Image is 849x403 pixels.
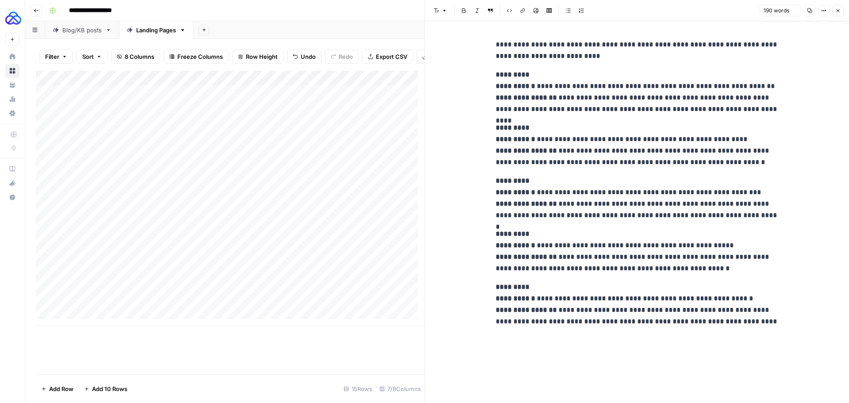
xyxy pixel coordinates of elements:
button: Sort [76,50,107,64]
a: Home [5,50,19,64]
span: Undo [301,52,316,61]
span: Add 10 Rows [92,384,127,393]
a: Browse [5,64,19,78]
div: What's new? [6,177,19,190]
a: Usage [5,92,19,106]
button: Freeze Columns [164,50,229,64]
a: Landing Pages [119,21,193,39]
a: Settings [5,106,19,120]
button: 190 words [760,5,801,16]
span: Export CSV [376,52,407,61]
span: Redo [339,52,353,61]
div: Landing Pages [136,26,176,35]
button: What's new? [5,176,19,190]
button: Export CSV [362,50,413,64]
button: Add 10 Rows [79,382,133,396]
button: Filter [39,50,73,64]
button: Workspace: AUQ [5,7,19,29]
span: Row Height [246,52,278,61]
div: Blog/KB posts [62,26,102,35]
span: 190 words [764,7,789,15]
span: Add Row [49,384,73,393]
a: Your Data [5,78,19,92]
a: Blog/KB posts [45,21,119,39]
span: Sort [82,52,94,61]
a: AirOps Academy [5,162,19,176]
button: Redo [325,50,359,64]
button: Undo [287,50,321,64]
img: AUQ Logo [5,10,21,26]
div: 7/8 Columns [376,382,424,396]
button: 8 Columns [111,50,160,64]
span: 8 Columns [125,52,154,61]
button: Help + Support [5,190,19,204]
div: 15 Rows [340,382,376,396]
button: Add Row [36,382,79,396]
button: Row Height [232,50,283,64]
span: Filter [45,52,59,61]
span: Freeze Columns [177,52,223,61]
